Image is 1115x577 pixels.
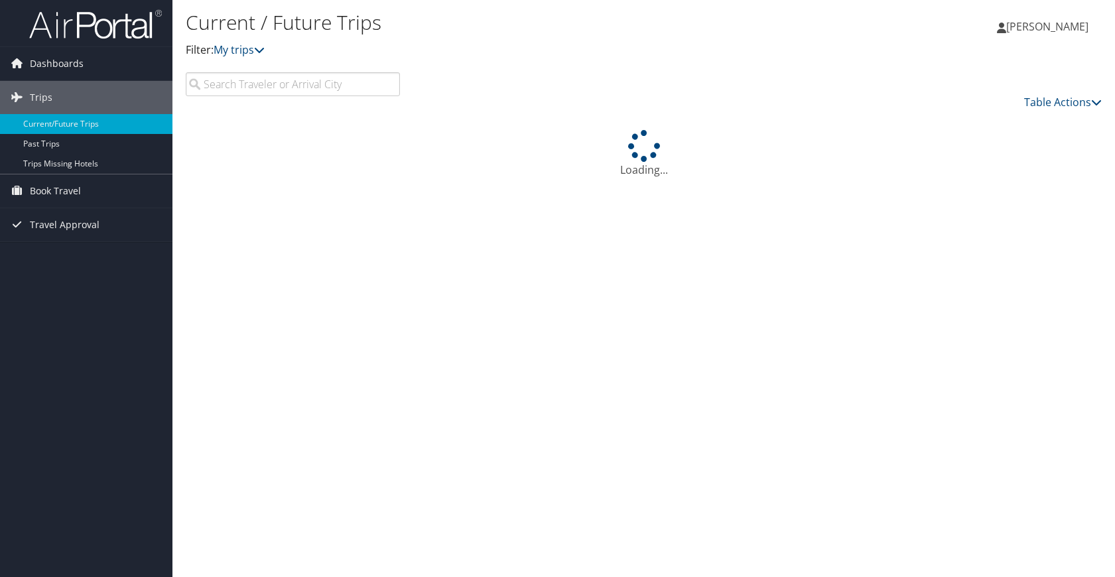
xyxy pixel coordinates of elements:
[30,81,52,114] span: Trips
[30,208,99,241] span: Travel Approval
[30,47,84,80] span: Dashboards
[1006,19,1088,34] span: [PERSON_NAME]
[1024,95,1102,109] a: Table Actions
[186,9,797,36] h1: Current / Future Trips
[186,72,400,96] input: Search Traveler or Arrival City
[30,174,81,208] span: Book Travel
[214,42,265,57] a: My trips
[29,9,162,40] img: airportal-logo.png
[186,42,797,59] p: Filter:
[186,130,1102,178] div: Loading...
[997,7,1102,46] a: [PERSON_NAME]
